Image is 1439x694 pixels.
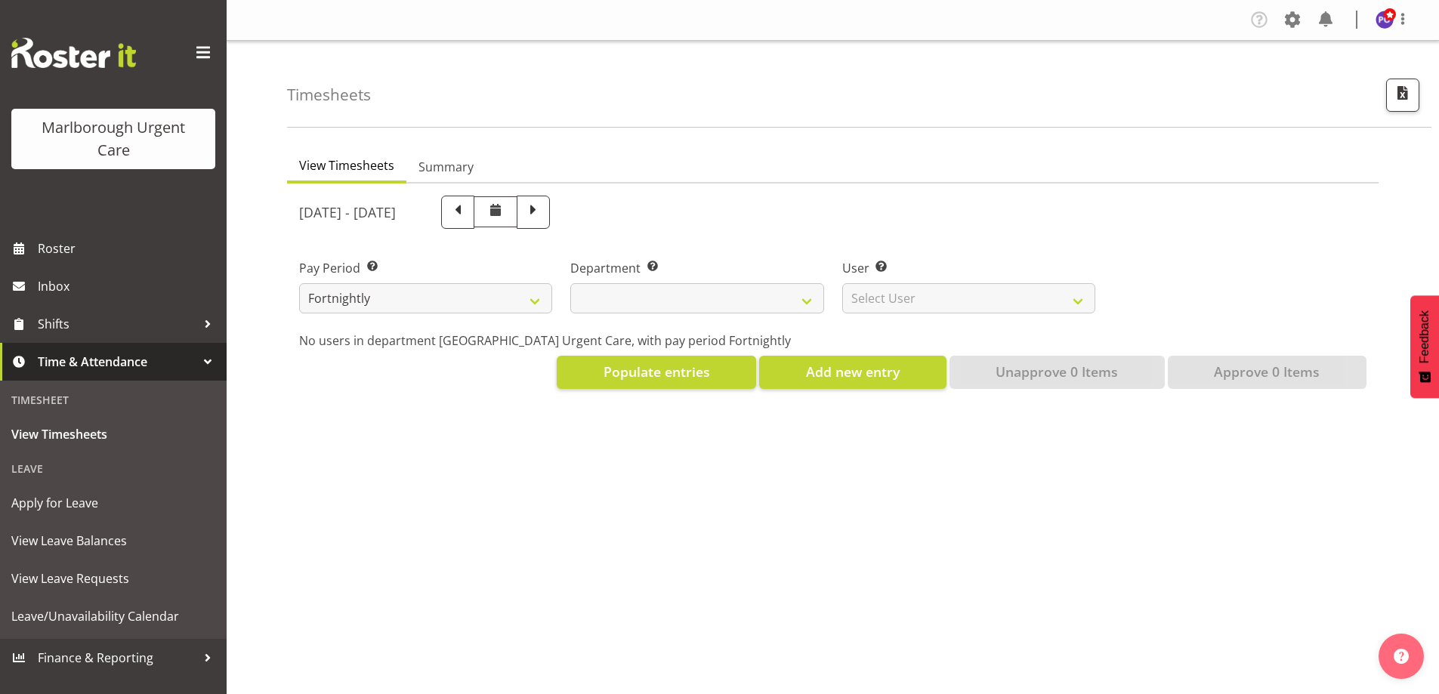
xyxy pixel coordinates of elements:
[11,605,215,628] span: Leave/Unavailability Calendar
[4,484,223,522] a: Apply for Leave
[11,423,215,446] span: View Timesheets
[299,156,394,174] span: View Timesheets
[11,492,215,514] span: Apply for Leave
[604,362,710,381] span: Populate entries
[26,116,200,162] div: Marlborough Urgent Care
[38,237,219,260] span: Roster
[299,259,552,277] label: Pay Period
[38,646,196,669] span: Finance & Reporting
[1214,362,1320,381] span: Approve 0 Items
[1418,310,1431,363] span: Feedback
[1376,11,1394,29] img: payroll-officer11877.jpg
[4,415,223,453] a: View Timesheets
[950,356,1165,389] button: Unapprove 0 Items
[38,313,196,335] span: Shifts
[299,332,1366,350] p: No users in department [GEOGRAPHIC_DATA] Urgent Care, with pay period Fortnightly
[4,597,223,635] a: Leave/Unavailability Calendar
[4,560,223,597] a: View Leave Requests
[806,362,900,381] span: Add new entry
[570,259,823,277] label: Department
[4,453,223,484] div: Leave
[299,204,396,221] h5: [DATE] - [DATE]
[1410,295,1439,398] button: Feedback - Show survey
[1394,649,1409,664] img: help-xxl-2.png
[842,259,1095,277] label: User
[11,567,215,590] span: View Leave Requests
[287,86,371,103] h4: Timesheets
[759,356,946,389] button: Add new entry
[4,384,223,415] div: Timesheet
[4,522,223,560] a: View Leave Balances
[557,356,756,389] button: Populate entries
[11,38,136,68] img: Rosterit website logo
[38,275,219,298] span: Inbox
[38,350,196,373] span: Time & Attendance
[418,158,474,176] span: Summary
[1386,79,1419,112] button: Export CSV
[11,529,215,552] span: View Leave Balances
[996,362,1118,381] span: Unapprove 0 Items
[1168,356,1366,389] button: Approve 0 Items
